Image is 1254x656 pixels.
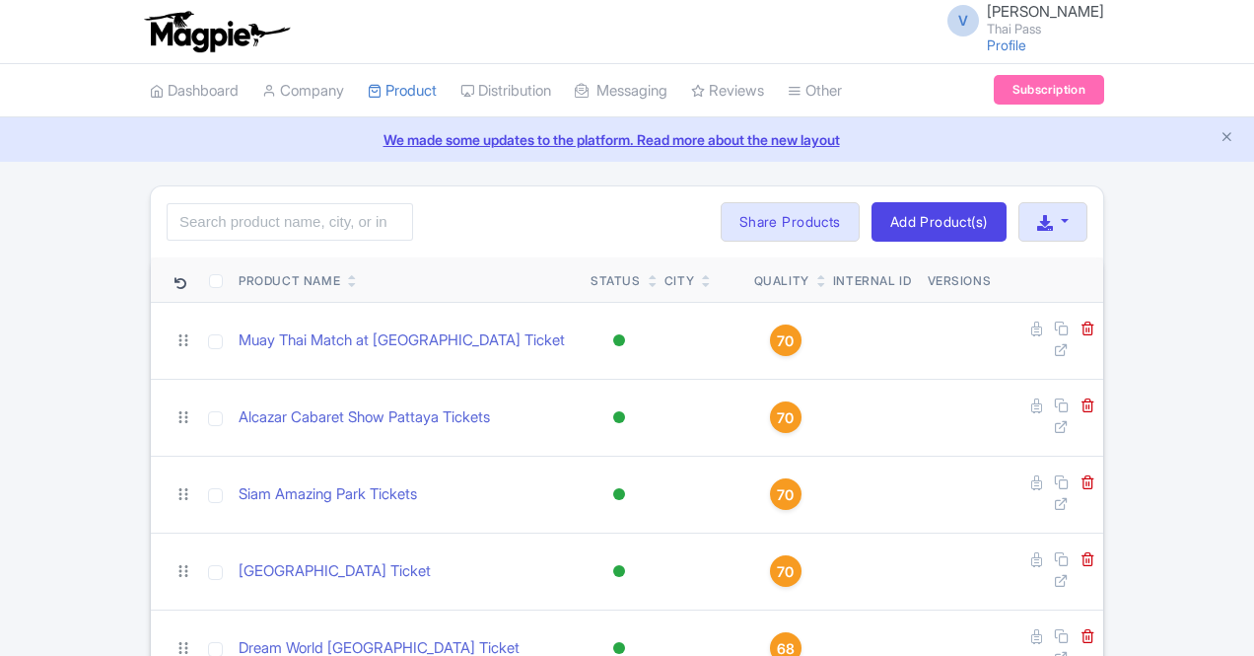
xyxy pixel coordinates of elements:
a: Messaging [575,64,667,118]
a: We made some updates to the platform. Read more about the new layout [12,129,1242,150]
a: [GEOGRAPHIC_DATA] Ticket [239,560,431,583]
div: Product Name [239,272,340,290]
a: Muay Thai Match at [GEOGRAPHIC_DATA] Ticket [239,329,565,352]
a: Other [788,64,842,118]
div: Status [591,272,641,290]
span: V [947,5,979,36]
a: Company [262,64,344,118]
span: 70 [777,561,794,583]
input: Search product name, city, or interal id [167,203,413,241]
button: Close announcement [1219,127,1234,150]
span: 70 [777,484,794,506]
th: Versions [920,257,1000,303]
img: logo-ab69f6fb50320c5b225c76a69d11143b.png [140,10,293,53]
a: Profile [987,36,1026,53]
div: Active [609,480,629,509]
a: Siam Amazing Park Tickets [239,483,417,506]
a: V [PERSON_NAME] Thai Pass [936,4,1104,36]
span: 70 [777,330,794,352]
a: Alcazar Cabaret Show Pattaya Tickets [239,406,490,429]
a: Add Product(s) [871,202,1007,242]
a: Product [368,64,437,118]
span: [PERSON_NAME] [987,2,1104,21]
a: Dashboard [150,64,239,118]
a: 70 [754,325,817,356]
a: 70 [754,555,817,587]
a: Distribution [460,64,551,118]
div: City [664,272,694,290]
a: Share Products [721,202,860,242]
div: Quality [754,272,809,290]
span: 70 [777,407,794,429]
div: Active [609,327,629,355]
a: 70 [754,401,817,433]
th: Internal ID [825,257,920,303]
small: Thai Pass [987,23,1104,36]
a: Reviews [691,64,764,118]
div: Active [609,557,629,586]
div: Active [609,403,629,432]
a: Subscription [994,75,1104,105]
a: 70 [754,478,817,510]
